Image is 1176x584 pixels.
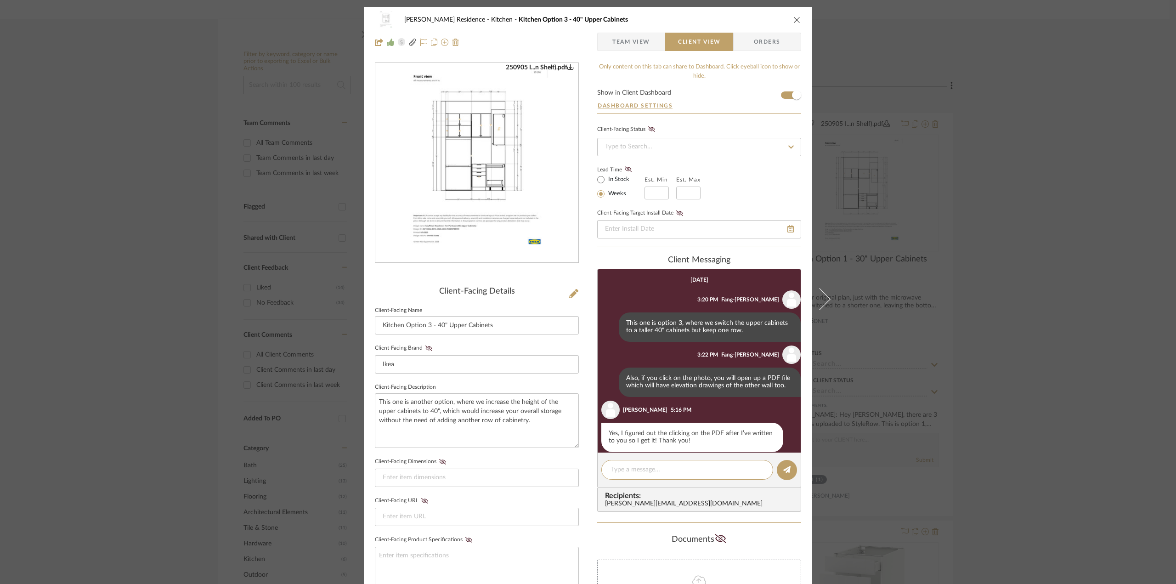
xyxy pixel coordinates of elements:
img: user_avatar.png [601,401,620,419]
input: Enter item URL [375,508,579,526]
img: Remove from project [452,39,459,46]
label: Lead Time [597,165,645,174]
label: Client-Facing Name [375,308,422,313]
span: Client View [678,33,720,51]
div: Only content on this tab can share to Dashboard. Click eyeball icon to show or hide. [597,62,801,80]
label: Est. Min [645,176,668,183]
img: 816636b0-314d-409f-b552-82c24d970110_436x436.jpg [400,63,554,263]
label: In Stock [606,176,629,184]
button: Client-Facing URL [418,498,431,504]
label: Client-Facing Brand [375,345,435,352]
img: 816636b0-314d-409f-b552-82c24d970110_48x40.jpg [375,11,397,29]
img: user_avatar.png [782,346,801,364]
label: Client-Facing Target Install Date [597,210,686,216]
span: Kitchen [491,17,519,23]
button: Client-Facing Product Specifications [463,537,475,543]
div: Yes, I figured out the clicking on the PDF after I’ve written to you so I get it! Thank you! [601,423,783,452]
div: [DATE] [690,277,708,283]
div: 0 [375,63,578,263]
input: Enter Client-Facing Item Name [375,316,579,335]
label: Weeks [606,190,626,198]
button: Client-Facing Dimensions [436,459,449,465]
span: Recipients: [605,492,797,500]
img: user_avatar.png [782,290,801,309]
button: Dashboard Settings [597,102,673,110]
label: Est. Max [676,176,701,183]
button: Client-Facing Brand [423,345,435,352]
div: Fang-[PERSON_NAME] [721,351,779,359]
span: [PERSON_NAME] Residence [404,17,491,23]
span: Orders [744,33,791,51]
div: 250905 I...n Shelf).pdf [506,63,574,72]
div: 3:20 PM [697,295,718,304]
mat-radio-group: Select item type [597,174,645,199]
label: Client-Facing Description [375,385,436,390]
div: [PERSON_NAME][EMAIL_ADDRESS][DOMAIN_NAME] [605,500,797,508]
div: client Messaging [597,255,801,266]
span: Kitchen Option 3 - 40" Upper Cabinets [519,17,628,23]
div: This one is option 3, where we switch the upper cabinets to a taller 40" cabinets but keep one row. [619,312,801,342]
span: Team View [612,33,650,51]
div: Documents [597,532,801,547]
div: 5:16 PM [671,406,691,414]
label: Client-Facing Product Specifications [375,537,475,543]
input: Enter Install Date [597,220,801,238]
input: Type to Search… [597,138,801,156]
div: [PERSON_NAME] [623,406,667,414]
label: Client-Facing URL [375,498,431,504]
input: Enter Client-Facing Brand [375,355,579,374]
div: Client-Facing Details [375,287,579,297]
button: Client-Facing Target Install Date [673,210,686,216]
div: Also, if you click on the photo, you will open up a PDF file which will have elevation drawings o... [619,368,801,397]
input: Enter item dimensions [375,469,579,487]
label: Client-Facing Dimensions [375,459,449,465]
button: Lead Time [622,165,634,174]
button: close [793,16,801,24]
div: 3:22 PM [697,351,718,359]
div: Client-Facing Status [597,125,658,134]
div: Fang-[PERSON_NAME] [721,295,779,304]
